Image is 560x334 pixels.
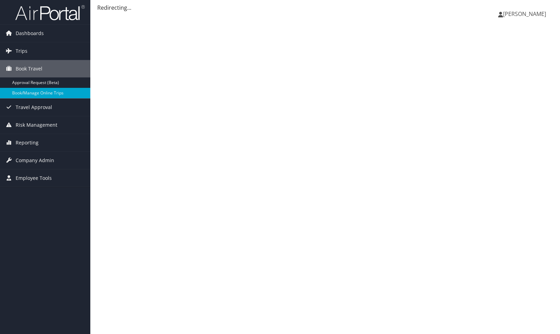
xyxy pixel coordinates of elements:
span: [PERSON_NAME] [503,10,546,18]
span: Travel Approval [16,99,52,116]
span: Company Admin [16,152,54,169]
span: Reporting [16,134,39,151]
span: Dashboards [16,25,44,42]
span: Book Travel [16,60,42,77]
div: Redirecting... [97,3,553,12]
span: Risk Management [16,116,57,134]
span: Trips [16,42,27,60]
a: [PERSON_NAME] [498,3,553,24]
span: Employee Tools [16,169,52,187]
img: airportal-logo.png [15,5,85,21]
